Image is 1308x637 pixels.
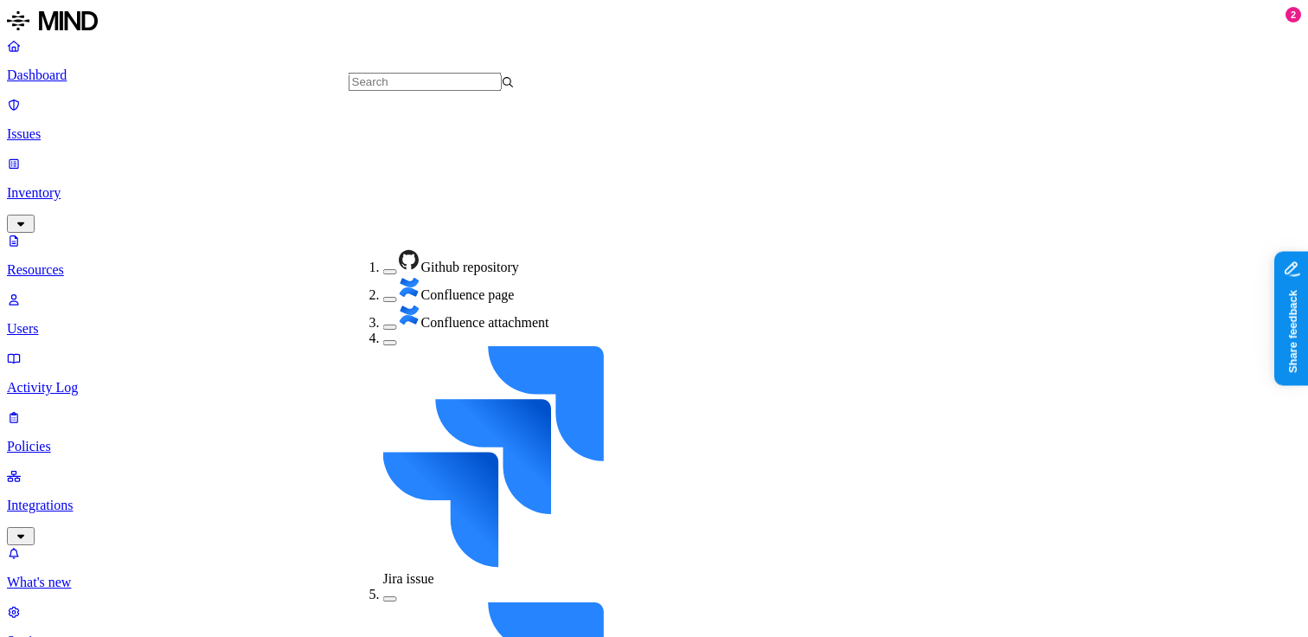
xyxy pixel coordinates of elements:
img: MIND [7,7,98,35]
img: confluence.svg [397,303,421,327]
span: Jira issue [383,571,434,586]
input: Search [349,73,502,91]
a: Dashboard [7,38,1301,83]
a: Integrations [7,468,1301,543]
img: confluence.svg [397,275,421,299]
p: Inventory [7,185,1301,201]
a: Resources [7,233,1301,278]
span: Confluence attachment [421,315,549,330]
a: What's new [7,545,1301,590]
p: Dashboard [7,68,1301,83]
p: Policies [7,439,1301,454]
div: 2 [1286,7,1301,23]
p: Activity Log [7,380,1301,396]
span: Confluence page [421,287,515,302]
p: What's new [7,575,1301,590]
a: Activity Log [7,351,1301,396]
a: Issues [7,97,1301,142]
p: Issues [7,126,1301,142]
img: github.svg [397,248,421,272]
p: Users [7,321,1301,337]
a: Users [7,292,1301,337]
span: Github repository [421,260,519,274]
a: Inventory [7,156,1301,230]
a: Policies [7,409,1301,454]
p: Resources [7,262,1301,278]
a: MIND [7,7,1301,38]
p: Integrations [7,498,1301,513]
img: jira.svg [383,346,605,568]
